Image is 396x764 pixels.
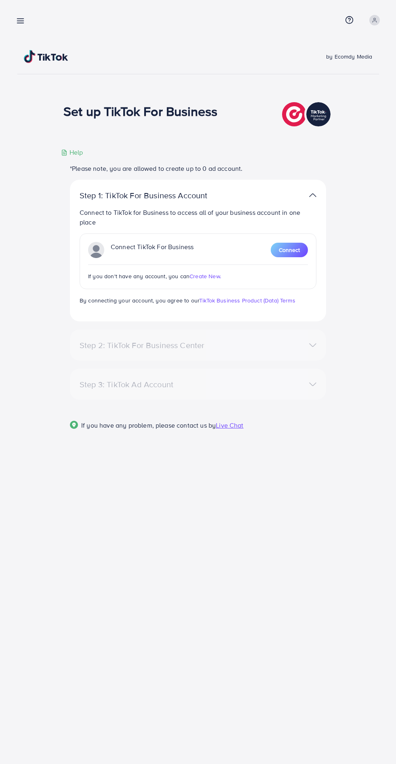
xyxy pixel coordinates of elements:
p: Connect to TikTok for Business to access all of your business account in one place [80,208,316,227]
p: *Please note, you are allowed to create up to 0 ad account. [70,164,326,173]
img: TikTok partner [309,189,316,201]
span: Create New. [190,272,221,280]
span: If you have any problem, please contact us by [81,421,216,430]
span: Live Chat [216,421,243,430]
div: Help [61,148,83,157]
img: Popup guide [70,421,78,429]
img: TikTok partner [88,242,104,258]
p: By connecting your account, you agree to our [80,296,316,305]
span: Connect [279,246,300,254]
p: Connect TikTok For Business [111,242,194,258]
span: If you don't have any account, you can [88,272,190,280]
a: TikTok Business Product (Data) Terms [199,296,295,304]
p: Step 1: TikTok For Business Account [80,191,233,200]
img: TikTok [24,50,68,63]
span: by Ecomdy Media [326,52,372,61]
img: TikTok partner [282,100,333,128]
button: Connect [271,243,308,257]
h1: Set up TikTok For Business [63,103,217,119]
